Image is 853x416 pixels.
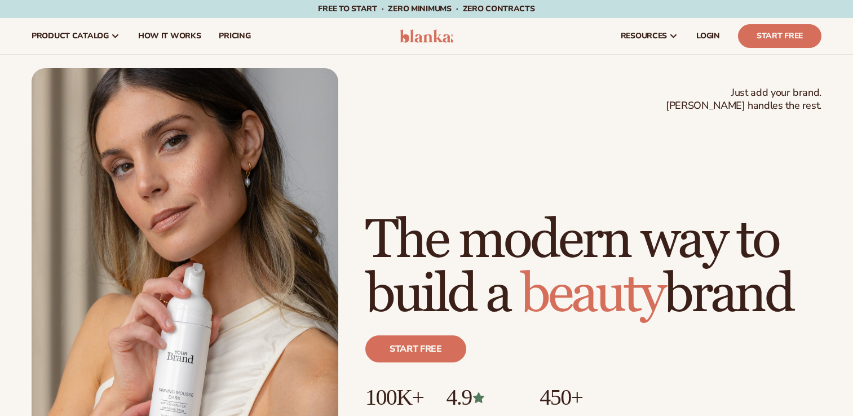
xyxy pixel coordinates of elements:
[738,24,821,48] a: Start Free
[210,18,259,54] a: pricing
[520,262,664,328] span: beauty
[696,32,720,41] span: LOGIN
[138,32,201,41] span: How It Works
[129,18,210,54] a: How It Works
[612,18,687,54] a: resources
[365,385,423,410] p: 100K+
[666,86,821,113] span: Just add your brand. [PERSON_NAME] handles the rest.
[621,32,667,41] span: resources
[23,18,129,54] a: product catalog
[446,385,517,410] p: 4.9
[687,18,729,54] a: LOGIN
[400,29,453,43] img: logo
[365,335,466,362] a: Start free
[219,32,250,41] span: pricing
[365,214,821,322] h1: The modern way to build a brand
[318,3,534,14] span: Free to start · ZERO minimums · ZERO contracts
[540,385,625,410] p: 450+
[32,32,109,41] span: product catalog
